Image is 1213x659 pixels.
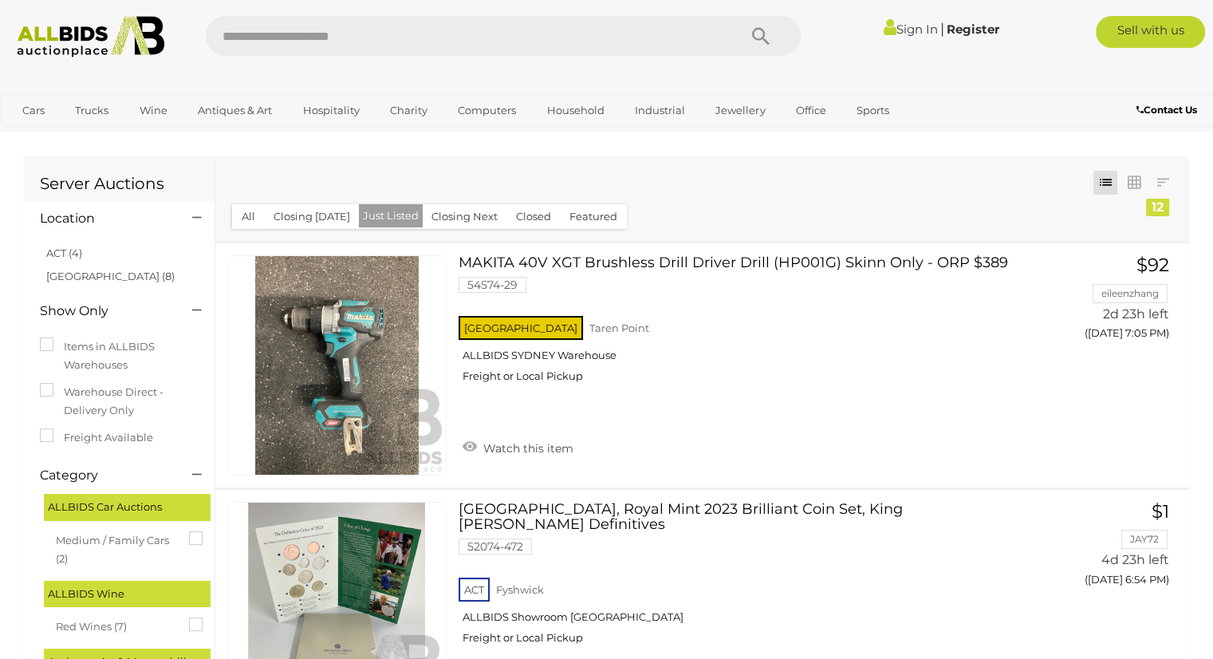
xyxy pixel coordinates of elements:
[479,441,573,456] span: Watch this item
[359,204,423,227] button: Just Listed
[786,97,837,124] a: Office
[1039,502,1174,595] a: $1 JAY72 4d 23h left ([DATE] 6:54 PM)
[537,97,615,124] a: Household
[9,16,173,57] img: Allbids.com.au
[846,97,900,124] a: Sports
[380,97,438,124] a: Charity
[422,204,507,229] button: Closing Next
[1136,254,1169,276] span: $92
[46,247,82,259] a: ACT (4)
[447,97,526,124] a: Computers
[264,204,360,229] button: Closing [DATE]
[232,204,265,229] button: All
[44,581,211,607] div: ALLBIDS Wine
[1039,255,1174,349] a: $92 eileenzhang 2d 23h left ([DATE] 7:05 PM)
[44,494,211,520] div: ALLBIDS Car Auctions
[46,270,175,282] a: [GEOGRAPHIC_DATA] (8)
[129,97,178,124] a: Wine
[1136,104,1197,116] b: Contact Us
[40,175,199,192] h1: Server Auctions
[187,97,282,124] a: Antiques & Art
[624,97,695,124] a: Industrial
[12,124,146,150] a: [GEOGRAPHIC_DATA]
[12,97,55,124] a: Cars
[705,97,775,124] a: Jewellery
[56,614,175,636] span: Red Wines (7)
[1152,500,1169,523] span: $1
[883,22,937,37] a: Sign In
[40,383,199,420] label: Warehouse Direct - Delivery Only
[1096,16,1205,48] a: Sell with us
[40,304,168,318] h4: Show Only
[56,527,175,569] span: Medium / Family Cars (2)
[721,16,801,56] button: Search
[65,97,119,124] a: Trucks
[471,255,1014,395] a: MAKITA 40V XGT Brushless Drill Driver Drill (HP001G) Skinn Only - ORP $389 54574-29 [GEOGRAPHIC_D...
[946,22,998,37] a: Register
[1136,101,1201,119] a: Contact Us
[506,204,561,229] button: Closed
[939,20,943,37] span: |
[1146,199,1169,216] div: 12
[40,337,199,375] label: Items in ALLBIDS Warehouses
[560,204,627,229] button: Featured
[293,97,370,124] a: Hospitality
[40,468,168,483] h4: Category
[471,502,1014,657] a: [GEOGRAPHIC_DATA], Royal Mint 2023 Brilliant Coin Set, King [PERSON_NAME] Definitives 52074-472 A...
[40,211,168,226] h4: Location
[40,428,153,447] label: Freight Available
[459,435,577,459] a: Watch this item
